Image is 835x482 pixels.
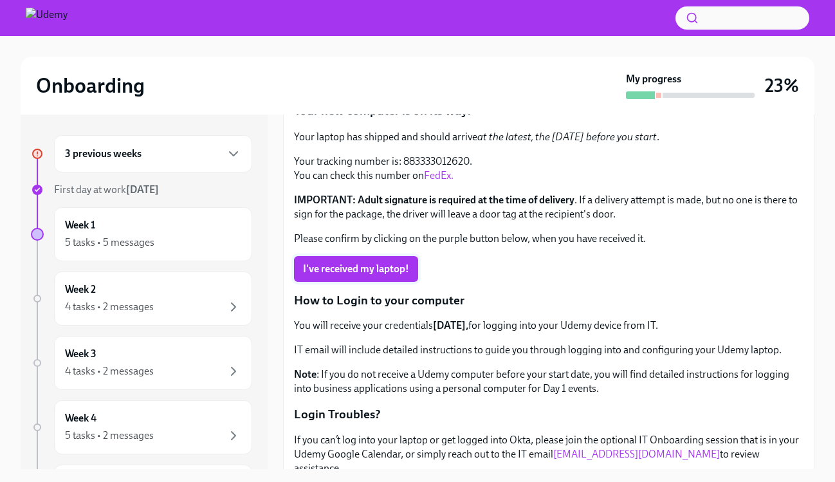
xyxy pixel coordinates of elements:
strong: Note [294,368,317,380]
p: You will receive your credentials for logging into your Udemy device from IT. [294,319,803,333]
em: at the latest, the [DATE] before you start [477,131,657,143]
a: Week 24 tasks • 2 messages [31,272,252,326]
h6: Week 2 [65,283,96,297]
img: Udemy [26,8,68,28]
p: Your tracking number is: 883333012620. You can check this number on [294,154,803,183]
p: Your laptop has shipped and should arrive . [294,130,803,144]
strong: [DATE] [126,183,159,196]
p: Please confirm by clicking on the purple button below, when you have received it. [294,232,803,246]
strong: [DATE], [433,319,468,331]
p: Login Troubles? [294,406,803,423]
span: First day at work [54,183,159,196]
span: I've received my laptop! [303,263,409,275]
div: 4 tasks • 2 messages [65,364,154,378]
h2: Onboarding [36,73,145,98]
h6: 3 previous weeks [65,147,142,161]
p: : If you do not receive a Udemy computer before your start date, you will find detailed instructi... [294,367,803,396]
p: How to Login to your computer [294,292,803,309]
h6: Week 4 [65,411,96,425]
a: [EMAIL_ADDRESS][DOMAIN_NAME] [553,448,720,460]
strong: IMPORTANT: Adult signature is required at the time of delivery [294,194,574,206]
button: I've received my laptop! [294,256,418,282]
h6: Week 1 [65,218,95,232]
h3: 23% [765,74,799,97]
a: Week 45 tasks • 2 messages [31,400,252,454]
a: Week 15 tasks • 5 messages [31,207,252,261]
div: 5 tasks • 2 messages [65,429,154,443]
a: Week 34 tasks • 2 messages [31,336,252,390]
h6: Week 3 [65,347,96,361]
p: If you can’t log into your laptop or get logged into Okta, please join the optional IT Onboarding... [294,433,803,476]
div: 5 tasks • 5 messages [65,236,154,250]
strong: My progress [626,72,681,86]
p: . If a delivery attempt is made, but no one is there to sign for the package, the driver will lea... [294,193,803,221]
p: IT email will include detailed instructions to guide you through logging into and configuring you... [294,343,803,357]
a: First day at work[DATE] [31,183,252,197]
div: 3 previous weeks [54,135,252,172]
div: 4 tasks • 2 messages [65,300,154,314]
a: FedEx. [424,169,454,181]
